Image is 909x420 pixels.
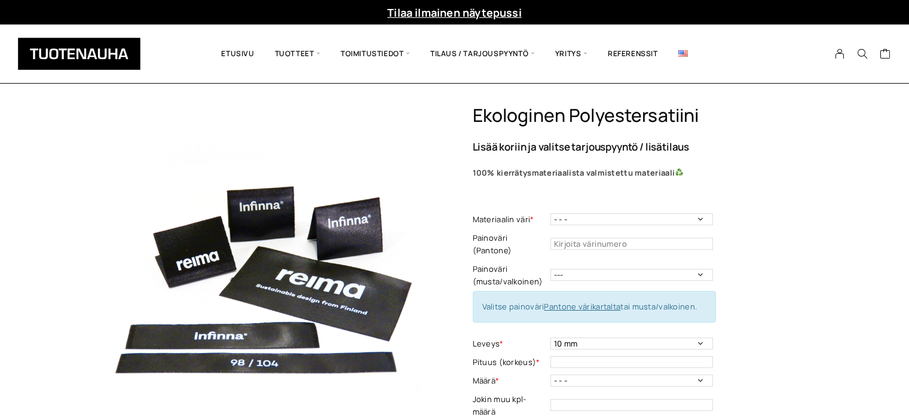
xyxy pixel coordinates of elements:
h1: Ekologinen polyestersatiini [473,105,804,127]
b: 100% kierrätysmateriaalista valmistettu materiaali [473,167,675,178]
img: Tuotenauha Oy [18,38,140,70]
label: Määrä [473,375,547,387]
label: Painoväri (Pantone) [473,232,547,257]
a: Etusivu [211,33,264,74]
a: Tilaa ilmainen näytepussi [387,5,522,20]
label: Leveys [473,338,547,350]
img: English [678,50,688,57]
label: Pituus (korkeus) [473,356,547,369]
button: Search [851,48,874,59]
p: Lisää koriin ja valitse tarjouspyyntö / lisätilaus [473,142,804,152]
span: Yritys [545,33,598,74]
input: Kirjoita värinumero [550,238,713,250]
span: Toimitustiedot [330,33,420,74]
label: Painoväri (musta/valkoinen) [473,263,547,288]
a: Pantone värikartalta [544,301,620,312]
a: My Account [828,48,852,59]
label: Jokin muu kpl-määrä [473,393,547,418]
span: Tuotteet [265,33,330,74]
img: ♻️ [675,168,683,176]
span: Tilaus / Tarjouspyyntö [420,33,545,74]
span: Valitse painoväri tai musta/valkoinen. [482,301,697,312]
a: Cart [880,48,891,62]
a: Referenssit [598,33,668,74]
label: Materiaalin väri [473,213,547,226]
